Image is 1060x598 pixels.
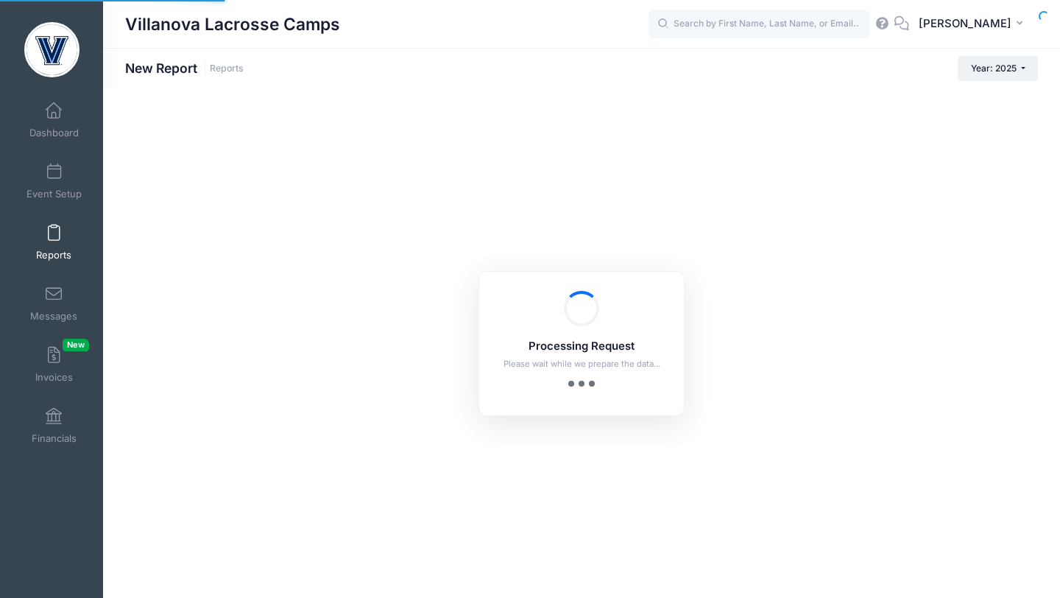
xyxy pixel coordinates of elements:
[971,63,1017,74] span: Year: 2025
[29,127,79,139] span: Dashboard
[909,7,1038,41] button: [PERSON_NAME]
[498,358,665,370] p: Please wait while we prepare the data...
[30,310,77,323] span: Messages
[19,400,89,451] a: Financials
[125,60,244,76] h1: New Report
[35,371,73,384] span: Invoices
[649,10,869,39] input: Search by First Name, Last Name, or Email...
[32,432,77,445] span: Financials
[19,94,89,146] a: Dashboard
[210,63,244,74] a: Reports
[498,340,665,353] h5: Processing Request
[19,155,89,207] a: Event Setup
[24,22,79,77] img: Villanova Lacrosse Camps
[919,15,1011,32] span: [PERSON_NAME]
[19,217,89,268] a: Reports
[19,339,89,390] a: InvoicesNew
[36,249,71,261] span: Reports
[63,339,89,351] span: New
[26,188,82,200] span: Event Setup
[958,56,1038,81] button: Year: 2025
[125,7,340,41] h1: Villanova Lacrosse Camps
[19,278,89,329] a: Messages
